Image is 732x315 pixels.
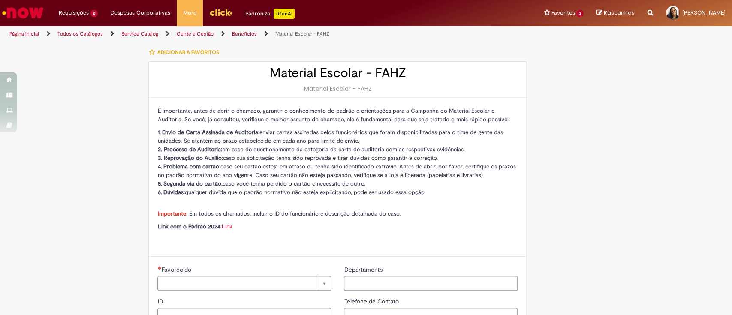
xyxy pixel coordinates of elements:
[148,43,223,61] button: Adicionar a Favoritos
[596,9,635,17] a: Rascunhos
[111,9,170,17] span: Despesas Corporativas
[157,180,222,187] strong: 5. Segunda via do cartão:
[245,9,295,19] div: Padroniza
[59,9,89,17] span: Requisições
[121,30,158,37] a: Service Catalog
[157,180,365,187] span: caso você tenha perdido o cartão e necessite de outro.
[275,30,329,37] a: Material Escolar - FAHZ
[157,189,184,196] strong: 6. Dúvidas:
[157,297,165,305] span: ID
[209,6,232,19] img: click_logo_yellow_360x200.png
[157,223,232,230] span: :
[274,9,295,19] p: +GenAi
[183,9,196,17] span: More
[157,146,222,153] strong: 2. Processo de Auditoria:
[57,30,103,37] a: Todos os Catálogos
[157,129,503,144] span: enviar cartas assinadas pelos funcionários que foram disponibilizadas para o time de gente das un...
[576,10,584,17] span: 3
[551,9,575,17] span: Favoritos
[221,223,232,230] a: Link
[6,26,482,42] ul: Trilhas de página
[1,4,45,21] img: ServiceNow
[157,163,220,170] strong: 4. Problema com cartão:
[157,84,518,93] div: Material Escolar - FAHZ
[157,154,223,162] strong: 3. Reprovação do Auxílio:
[157,154,437,162] span: caso sua solicitação tenha sido reprovada e tirar dúvidas como garantir a correção.
[157,210,400,217] span: : Em todos os chamados, incluir o ID do funcionário e descrição detalhada do caso.
[157,66,518,80] h2: Material Escolar - FAHZ
[604,9,635,17] span: Rascunhos
[157,210,186,217] strong: Importante
[9,30,39,37] a: Página inicial
[90,10,98,17] span: 2
[682,9,726,16] span: [PERSON_NAME]
[232,30,257,37] a: Benefícios
[161,266,193,273] span: Necessários - Favorecido
[157,163,515,179] span: caso seu cartão esteja em atraso ou tenha sido identificado extravio. Antes de abrir, por favor, ...
[344,276,518,291] input: Departamento
[157,276,331,291] a: Limpar campo Favorecido
[157,107,509,123] span: É importante, antes de abrir o chamado, garantir o conhecimento do padrão e orientações para a Ca...
[157,266,161,270] span: Necessários
[157,49,219,56] span: Adicionar a Favoritos
[344,297,400,305] span: Telefone de Contato
[157,189,425,196] span: qualquer dúvida que o padrão normativo não esteja explicitando, pode ser usado essa opção.
[177,30,214,37] a: Gente e Gestão
[344,266,384,273] span: Departamento
[157,146,464,153] span: em caso de questionamento da categoria da carta de auditoria com as respectivas evidências.
[157,223,220,230] strong: Link com o Padrão 2024
[157,129,259,136] strong: 1. Envio de Carta Assinada de Auditoria:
